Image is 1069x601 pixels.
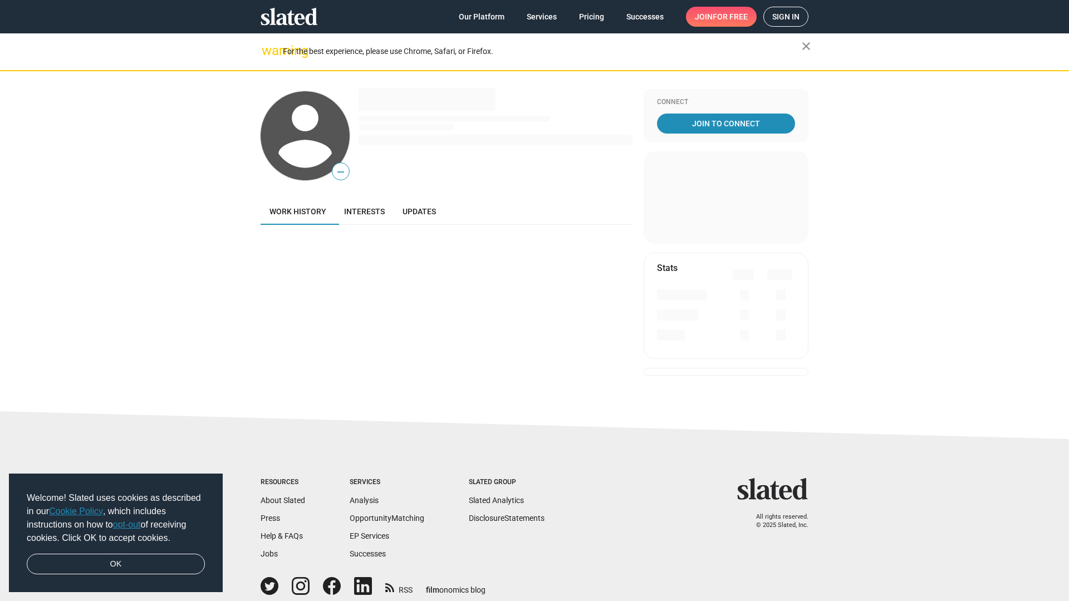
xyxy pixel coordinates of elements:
[385,578,413,595] a: RSS
[49,506,103,516] a: Cookie Policy
[261,549,278,558] a: Jobs
[350,478,424,487] div: Services
[713,7,748,27] span: for free
[261,514,280,523] a: Press
[113,520,141,529] a: opt-out
[262,44,275,57] mat-icon: warning
[350,514,424,523] a: OpportunityMatching
[657,114,795,134] a: Join To Connect
[657,98,795,107] div: Connect
[659,114,793,134] span: Join To Connect
[344,207,385,216] span: Interests
[335,198,394,225] a: Interests
[332,165,349,179] span: —
[570,7,613,27] a: Pricing
[403,207,436,216] span: Updates
[426,585,439,594] span: film
[744,513,808,529] p: All rights reserved. © 2025 Slated, Inc.
[350,549,386,558] a: Successes
[800,40,813,53] mat-icon: close
[27,554,205,575] a: dismiss cookie message
[269,207,326,216] span: Work history
[686,7,757,27] a: Joinfor free
[772,7,800,26] span: Sign in
[657,262,678,274] mat-card-title: Stats
[9,474,223,593] div: cookieconsent
[350,531,389,540] a: EP Services
[469,496,524,505] a: Slated Analytics
[763,7,808,27] a: Sign in
[459,7,504,27] span: Our Platform
[450,7,513,27] a: Our Platform
[261,496,305,505] a: About Slated
[695,7,748,27] span: Join
[469,514,545,523] a: DisclosureStatements
[350,496,379,505] a: Analysis
[426,576,486,595] a: filmonomics blog
[626,7,664,27] span: Successes
[261,198,335,225] a: Work history
[261,478,305,487] div: Resources
[617,7,673,27] a: Successes
[518,7,566,27] a: Services
[27,491,205,545] span: Welcome! Slated uses cookies as described in our , which includes instructions on how to of recei...
[579,7,604,27] span: Pricing
[394,198,445,225] a: Updates
[527,7,557,27] span: Services
[261,531,303,540] a: Help & FAQs
[283,44,802,59] div: For the best experience, please use Chrome, Safari, or Firefox.
[469,478,545,487] div: Slated Group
